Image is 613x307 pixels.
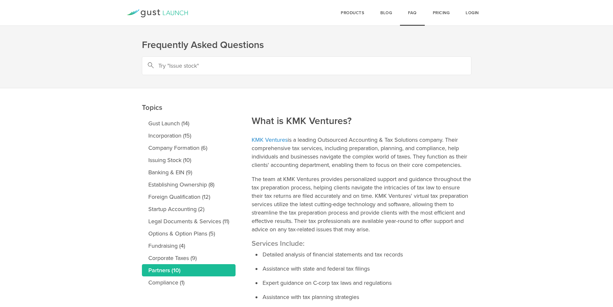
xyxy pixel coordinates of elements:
[142,252,236,264] a: Corporate Taxes (9)
[261,264,471,273] li: Assistance with state and federal tax filings
[252,175,471,234] p: The team at KMK Ventures provides personalized support and guidance throughout the tax preparatio...
[142,39,471,52] h1: Frequently Asked Questions
[142,166,236,178] a: Banking & EIN (9)
[142,154,236,166] a: Issuing Stock (10)
[142,58,236,114] h2: Topics
[142,240,236,252] a: Fundraising (4)
[261,250,471,259] li: Detailed analysis of financial statements and tax records
[261,293,471,301] li: Assistance with tax planning strategies
[142,178,236,191] a: Establishing Ownership (8)
[142,227,236,240] a: Options & Option Plans (5)
[142,56,471,75] input: Try "Issue stock"
[142,117,236,130] a: Gust Launch (14)
[142,215,236,227] a: Legal Documents & Services (11)
[142,191,236,203] a: Foreign Qualification (12)
[142,203,236,215] a: Startup Accounting (2)
[252,136,288,143] a: KMK Ventures
[252,71,471,128] h2: What is KMK Ventures?
[142,264,236,276] a: Partners (10)
[142,142,236,154] a: Company Formation (6)
[252,136,471,169] p: is a leading Outsourced Accounting & Tax Solutions company. Their comprehensive tax services, inc...
[142,130,236,142] a: Incorporation (15)
[142,276,236,289] a: Compliance (1)
[261,279,471,287] li: Expert guidance on C-corp tax laws and regulations
[252,239,471,248] h3: Services Include:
